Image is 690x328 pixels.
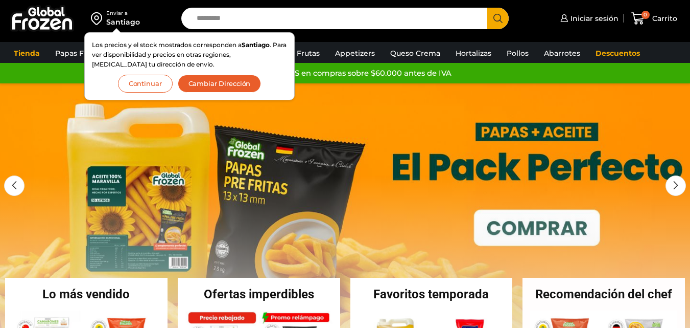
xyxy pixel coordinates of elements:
[106,17,140,27] div: Santiago
[91,10,106,27] img: address-field-icon.svg
[522,288,685,300] h2: Recomendación del chef
[385,43,445,63] a: Queso Crema
[106,10,140,17] div: Enviar a
[5,288,168,300] h2: Lo más vendido
[50,43,105,63] a: Papas Fritas
[487,8,509,29] button: Search button
[568,13,618,24] span: Iniciar sesión
[350,288,513,300] h2: Favoritos temporada
[539,43,585,63] a: Abarrotes
[502,43,534,63] a: Pollos
[242,41,270,49] strong: Santiago
[178,288,340,300] h2: Ofertas imperdibles
[450,43,496,63] a: Hortalizas
[650,13,677,24] span: Carrito
[178,75,261,93] button: Cambiar Dirección
[118,75,173,93] button: Continuar
[590,43,645,63] a: Descuentos
[558,8,618,29] a: Iniciar sesión
[92,40,287,70] p: Los precios y el stock mostrados corresponden a . Para ver disponibilidad y precios en otras regi...
[629,7,680,31] a: 0 Carrito
[4,176,25,196] div: Previous slide
[641,11,650,19] span: 0
[9,43,45,63] a: Tienda
[330,43,380,63] a: Appetizers
[665,176,686,196] div: Next slide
